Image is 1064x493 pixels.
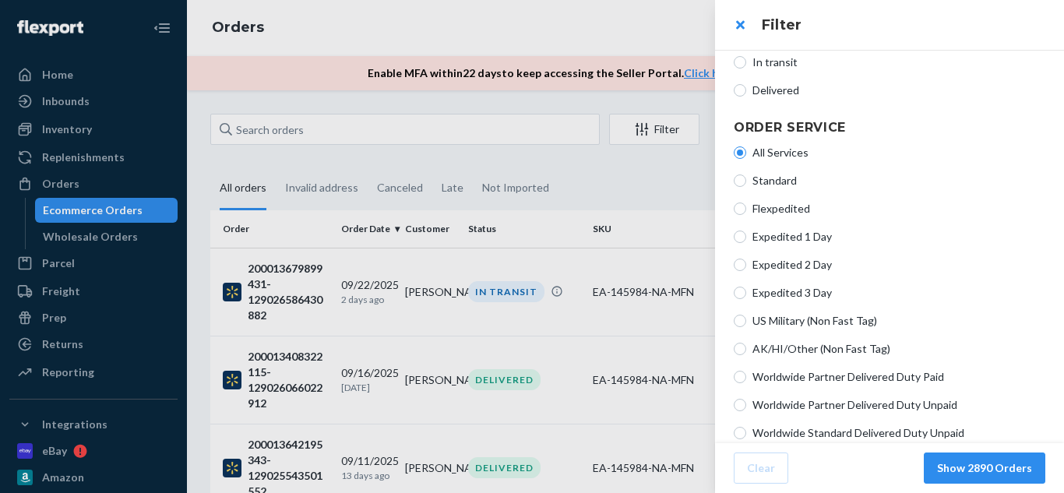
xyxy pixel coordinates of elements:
[734,399,746,411] input: Worldwide Partner Delivered Duty Unpaid
[734,287,746,299] input: Expedited 3 Day
[734,56,746,69] input: In transit
[752,229,1045,245] span: Expedited 1 Day
[752,369,1045,385] span: Worldwide Partner Delivered Duty Paid
[752,313,1045,329] span: US Military (Non Fast Tag)
[752,145,1045,160] span: All Services
[762,15,1045,35] h3: Filter
[752,397,1045,413] span: Worldwide Partner Delivered Duty Unpaid
[752,55,1045,70] span: In transit
[734,259,746,271] input: Expedited 2 Day
[734,231,746,243] input: Expedited 1 Day
[734,146,746,159] input: All Services
[752,173,1045,188] span: Standard
[752,425,1045,441] span: Worldwide Standard Delivered Duty Unpaid
[752,83,1045,98] span: Delivered
[734,202,746,215] input: Flexpedited
[734,343,746,355] input: AK/HI/Other (Non Fast Tag)
[734,174,746,187] input: Standard
[752,285,1045,301] span: Expedited 3 Day
[734,84,746,97] input: Delivered
[924,453,1045,484] button: Show 2890 Orders
[734,118,1045,137] h4: Order Service
[752,257,1045,273] span: Expedited 2 Day
[734,315,746,327] input: US Military (Non Fast Tag)
[724,9,756,40] button: close
[752,341,1045,357] span: AK/HI/Other (Non Fast Tag)
[734,453,788,484] button: Clear
[734,427,746,439] input: Worldwide Standard Delivered Duty Unpaid
[34,11,66,25] span: Chat
[734,371,746,383] input: Worldwide Partner Delivered Duty Paid
[752,201,1045,217] span: Flexpedited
